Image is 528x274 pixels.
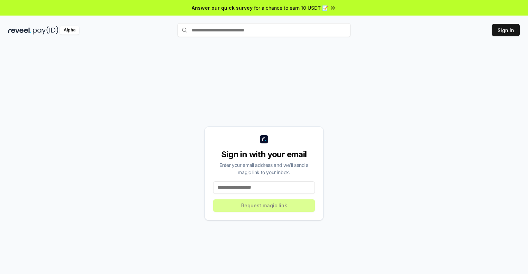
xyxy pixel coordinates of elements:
[8,26,31,35] img: reveel_dark
[260,135,268,143] img: logo_small
[192,4,253,11] span: Answer our quick survey
[213,161,315,176] div: Enter your email address and we’ll send a magic link to your inbox.
[254,4,328,11] span: for a chance to earn 10 USDT 📝
[213,149,315,160] div: Sign in with your email
[60,26,79,35] div: Alpha
[492,24,520,36] button: Sign In
[33,26,58,35] img: pay_id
